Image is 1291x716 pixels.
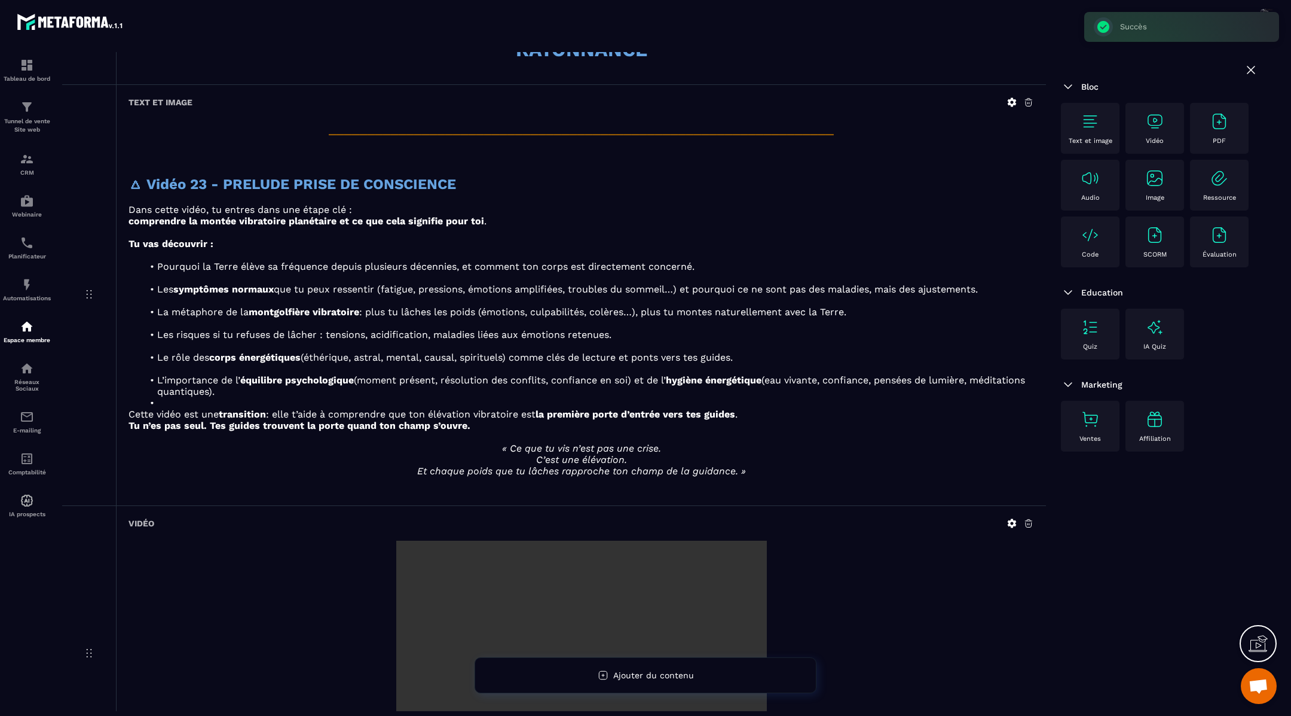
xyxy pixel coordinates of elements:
p: Espace membre [3,337,51,343]
img: automations [20,319,34,334]
img: text-image no-wra [1145,169,1164,188]
em: C’est une élévation. [536,454,627,465]
p: IA Quiz [1143,343,1166,351]
strong: corps énergétiques [209,352,301,363]
img: formation [20,152,34,166]
p: IA prospects [3,511,51,517]
span: Les [157,284,173,295]
a: accountantaccountantComptabilité [3,443,51,485]
p: Évaluation [1203,251,1237,258]
p: Ressource [1203,194,1236,202]
img: automations [20,194,34,208]
p: Tunnel de vente Site web [3,117,51,134]
strong: montgolfière vibratoire [249,306,359,318]
p: Webinaire [3,211,51,218]
p: Quiz [1083,343,1097,351]
img: text-image [1145,318,1164,337]
img: text-image no-wra [1210,169,1229,188]
a: emailemailE-mailing [3,401,51,443]
strong: la première porte d’entrée vers tes guides [536,409,735,420]
p: Image [1146,194,1164,202]
img: text-image no-wra [1210,226,1229,245]
span: Marketing [1081,380,1122,389]
span: Dans cette vidéo, tu entres dans une étape clé : [129,204,352,215]
p: Ventes [1079,435,1101,443]
a: formationformationTunnel de vente Site web [3,91,51,143]
p: Automatisations [3,295,51,301]
p: Comptabilité [3,469,51,476]
li: Les risques si tu refuses de lâcher : tensions, acidification, maladies liées aux émotions retenues. [143,329,1034,340]
span: (moment présent, résolution des conflits, confiance en soi) et de l’ [354,374,666,386]
img: text-image no-wra [1081,318,1100,337]
p: Tableau de bord [3,75,51,82]
span: Bloc [1081,82,1099,92]
p: Planificateur [3,253,51,260]
a: formationformationTableau de bord [3,49,51,91]
strong: Tu vas découvrir : [129,238,213,249]
img: arrow-down [1061,377,1075,392]
span: . [484,215,487,227]
img: text-image [1145,410,1164,429]
p: Vidéo [1146,137,1164,145]
p: Affiliation [1139,435,1171,443]
span: (éthérique, astral, mental, causal, spirituels) comme clés de lecture et ponts vers tes guides. [301,352,733,363]
img: text-image no-wra [1081,169,1100,188]
span: _________________________________________________________________ [329,120,834,136]
span: que tu peux ressentir (fatigue, pressions, émotions amplifiées, troubles du sommeil…) et pourquoi... [274,284,978,295]
img: automations [20,493,34,508]
a: schedulerschedulerPlanificateur [3,227,51,269]
em: « Ce que tu vis n’est pas une crise. [502,443,661,454]
img: scheduler [20,236,34,250]
a: automationsautomationsAutomatisations [3,269,51,310]
p: Code [1082,251,1099,258]
strong: hygiène énergétique [666,374,761,386]
strong: transition [219,409,266,420]
li: Le rôle des [143,352,1034,363]
strong: Tu n’es pas seul. Tes guides trouvent la porte quand ton champ s’ouvre. [129,420,470,431]
p: Réseaux Sociaux [3,379,51,392]
h6: Vidéo [129,519,154,528]
p: PDF [1213,137,1226,145]
p: E-mailing [3,427,51,434]
a: Ouvrir le chat [1241,668,1277,704]
p: CRM [3,169,51,176]
em: Et chaque poids que tu lâches rapproche ton champ de la guidance. » [417,465,746,477]
span: : elle t’aide à comprendre que ton élévation vibratoire est [266,409,536,420]
strong: 🜂 Vidéo 23 - PRELUDE PRISE DE CONSCIENCE [129,176,456,193]
span: : plus tu lâches les poids (émotions, culpabilités, colères…), plus tu montes naturellement avec ... [359,306,846,318]
li: La métaphore de la [143,306,1034,318]
img: logo [17,11,124,32]
a: formationformationCRM [3,143,51,185]
p: SCORM [1143,251,1167,258]
img: text-image no-wra [1081,226,1100,245]
img: social-network [20,361,34,376]
strong: symptômes normaux [173,284,274,295]
a: automationsautomationsWebinaire [3,185,51,227]
strong: comprendre la montée vibratoire planétaire et ce que cela signifie pour toi [129,215,484,227]
p: Text et image [1069,137,1112,145]
img: formation [20,58,34,72]
img: arrow-down [1061,285,1075,300]
span: (eau vivante, confiance, pensées de lumière, méditations quantiques). [157,374,1025,397]
img: email [20,410,34,424]
img: text-image no-wra [1145,226,1164,245]
li: L’importance de l’ [143,374,1034,397]
img: text-image no-wra [1081,410,1100,429]
img: text-image no-wra [1081,112,1100,131]
span: Pourquoi la Terre élève sa fréquence depuis plusieurs décennies, et comment ton corps est directe... [157,261,695,272]
img: formation [20,100,34,114]
img: arrow-down [1061,80,1075,94]
img: text-image no-wra [1210,112,1229,131]
p: Audio [1081,194,1100,202]
span: . [735,409,738,420]
span: Education [1081,288,1123,297]
strong: équilibre psychologique [240,374,354,386]
span: Cette vidéo est une [129,409,219,420]
img: accountant [20,452,34,466]
h6: Text et image [129,98,192,107]
span: Ajouter du contenu [613,671,694,680]
img: text-image no-wra [1145,112,1164,131]
a: automationsautomationsEspace membre [3,310,51,352]
img: automations [20,278,34,292]
a: social-networksocial-networkRéseaux Sociaux [3,352,51,401]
